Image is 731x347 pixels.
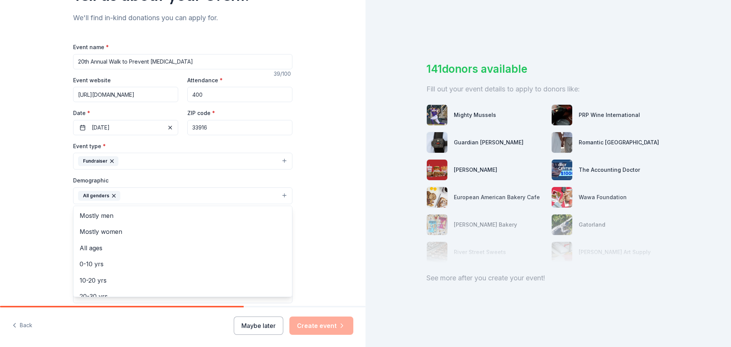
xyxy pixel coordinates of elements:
[80,243,286,253] span: All ages
[80,291,286,301] span: 20-30 yrs
[80,227,286,237] span: Mostly women
[80,275,286,285] span: 10-20 yrs
[80,259,286,269] span: 0-10 yrs
[73,206,292,297] div: All genders
[78,191,120,201] div: All genders
[73,187,292,204] button: All genders
[80,211,286,221] span: Mostly men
